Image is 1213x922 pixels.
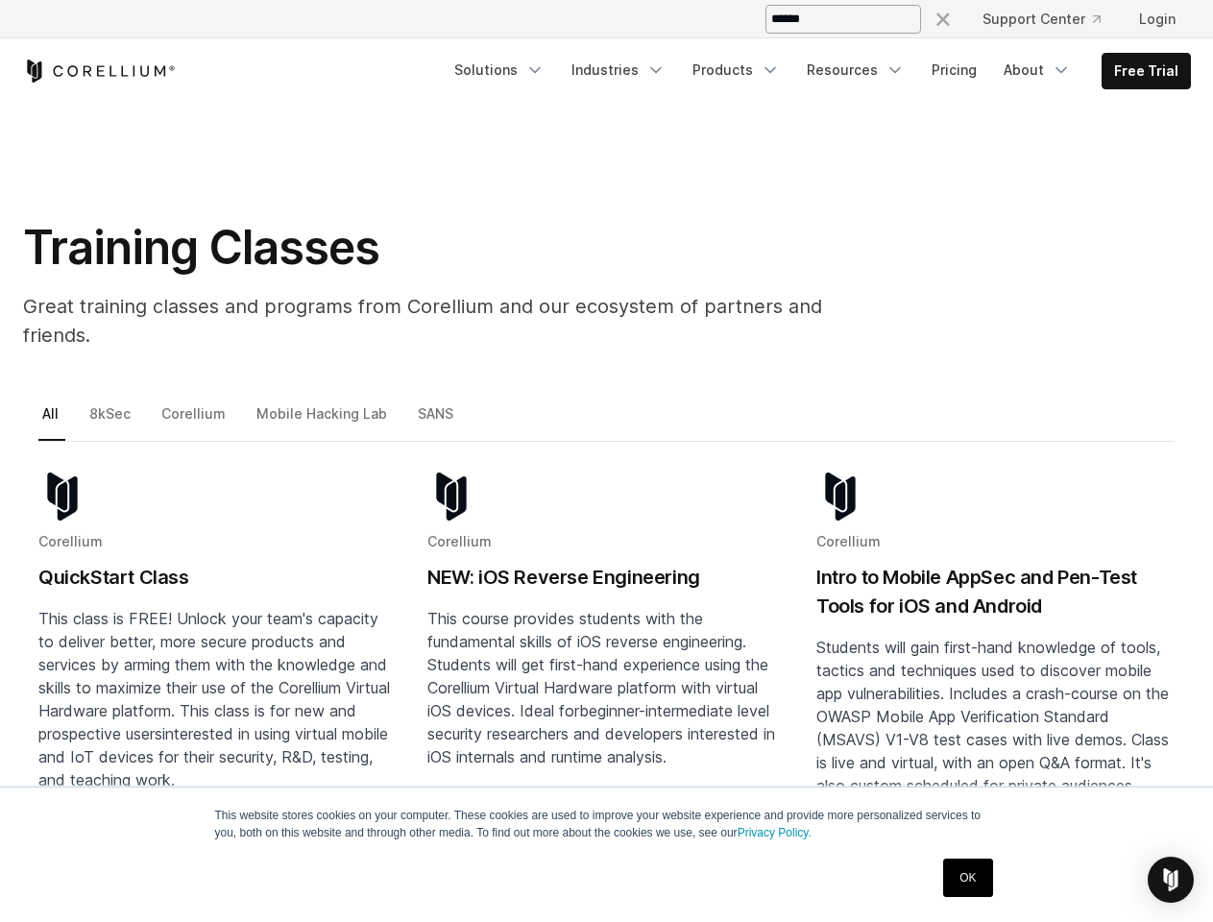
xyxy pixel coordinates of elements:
div: Navigation Menu [910,2,1191,36]
span: interested in using virtual mobile and IoT devices for their security, R&D, testing, and teaching... [38,724,388,789]
a: Mobile Hacking Lab [253,401,394,442]
button: Search [925,2,959,36]
a: Pricing [920,53,988,87]
a: Login [1124,2,1191,36]
p: Great training classes and programs from Corellium and our ecosystem of partners and friends. [23,292,887,350]
a: SANS [414,401,460,442]
h2: NEW: iOS Reverse Engineering [427,563,786,592]
a: Blog post summary: NEW: iOS Reverse Engineering [427,473,786,859]
a: About [992,53,1082,87]
a: Solutions [443,53,556,87]
a: 8kSec [85,401,137,442]
div: × [934,3,953,32]
img: corellium-logo-icon-dark [38,473,86,521]
a: Blog post summary: Intro to Mobile AppSec and Pen-Test Tools for iOS and Android [816,473,1175,859]
h2: QuickStart Class [38,563,397,592]
span: Corellium [38,533,103,549]
a: Products [681,53,791,87]
a: OK [943,859,992,897]
h1: Training Classes [23,219,887,277]
img: corellium-logo-icon-dark [816,473,864,521]
p: This website stores cookies on your computer. These cookies are used to improve your website expe... [215,807,999,841]
a: Free Trial [1103,54,1190,88]
a: Blog post summary: QuickStart Class [38,473,397,859]
div: Navigation Menu [443,53,1191,89]
a: Privacy Policy. [738,826,812,839]
h2: Intro to Mobile AppSec and Pen-Test Tools for iOS and Android [816,563,1175,620]
a: All [38,401,65,442]
a: Industries [560,53,677,87]
span: Students will gain first-hand knowledge of tools, tactics and techniques used to discover mobile ... [816,638,1169,795]
span: Corellium [816,533,881,549]
div: Open Intercom Messenger [1148,857,1194,903]
a: Support Center [967,2,1116,36]
a: Corellium Home [23,60,176,83]
a: Resources [795,53,916,87]
span: Corellium [427,533,492,549]
p: This course provides students with the fundamental skills of iOS reverse engineering. Students wi... [427,607,786,768]
span: beginner-intermediate level security researchers and developers interested in iOS internals and r... [427,701,775,766]
span: This class is FREE! Unlock your team's capacity to deliver better, more secure products and servi... [38,609,390,743]
a: Corellium [158,401,232,442]
img: corellium-logo-icon-dark [427,473,475,521]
